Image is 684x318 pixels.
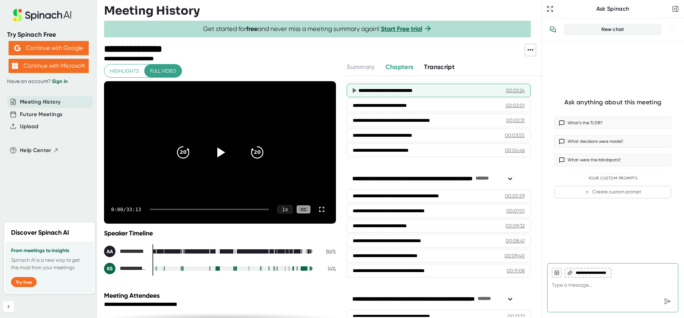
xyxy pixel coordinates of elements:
div: Have an account? [7,78,90,85]
img: Aehbyd4JwY73AAAAAElFTkSuQmCC [14,45,21,51]
div: 14 % [318,265,336,272]
button: Full video [144,64,182,78]
div: 1 x [278,205,292,213]
span: Chapters [385,63,414,71]
button: Help Center [20,146,59,155]
span: Get started for and never miss a meeting summary again! [203,25,432,33]
div: 00:09:32 [506,222,525,229]
button: What decisions were made? [554,135,671,148]
h3: Meeting History [104,4,200,17]
button: Collapse sidebar [3,301,14,312]
button: Upload [20,122,38,131]
h2: Discover Spinach AI [11,228,69,238]
span: Help Center [20,146,51,155]
button: Try free [11,277,37,287]
button: Transcript [424,62,455,72]
a: Start Free trial [381,25,422,33]
button: Close conversation sidebar [670,4,680,14]
button: Continue with Microsoft [9,59,89,73]
button: Continue with Google [9,41,89,55]
div: 00:02:01 [506,102,525,109]
div: Ask Spinach [555,5,670,12]
button: Create custom prompt [554,186,671,198]
div: 00:08:41 [506,237,525,244]
button: Meeting History [20,98,61,106]
button: What were the blindspots? [554,153,671,166]
b: free [246,25,258,33]
div: 00:04:46 [505,147,525,154]
div: 86 % [318,248,336,255]
div: 0:00 / 33:13 [111,207,141,212]
span: Transcript [424,63,455,71]
h3: From meetings to insights [11,248,88,254]
div: Your Custom Prompts [554,176,671,181]
button: Highlights [104,64,145,78]
div: Ask anything about this meeting [564,98,661,106]
button: What’s the TLDR? [554,116,671,129]
span: Highlights [110,67,139,75]
button: View conversation history [546,22,560,37]
div: Send message [661,295,674,308]
div: New chat [569,26,657,33]
a: Sign in [52,78,68,84]
div: 00:01:24 [506,87,525,94]
div: CC [297,205,310,214]
div: Try Spinach Free [7,31,90,39]
div: Speaker Timeline [104,229,336,237]
button: Chapters [385,62,414,72]
span: Full video [150,67,176,75]
div: Meeting Attendees [104,292,338,299]
button: Future Meetings [20,110,62,119]
div: Kandice Paige Stanley [104,263,147,274]
div: KS [104,263,115,274]
button: Summary [347,62,374,72]
div: Amara Anwar [104,246,147,257]
div: 00:11:08 [507,267,525,274]
div: 00:07:51 [506,207,525,214]
div: 00:09:40 [504,252,525,259]
span: Summary [347,63,374,71]
button: Expand to Ask Spinach page [545,4,555,14]
div: 00:05:59 [505,192,525,199]
div: AA [104,246,115,257]
p: Spinach AI is a new way to get the most from your meetings [11,256,88,271]
div: 00:03:55 [505,132,525,139]
div: 00:02:31 [506,117,525,124]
